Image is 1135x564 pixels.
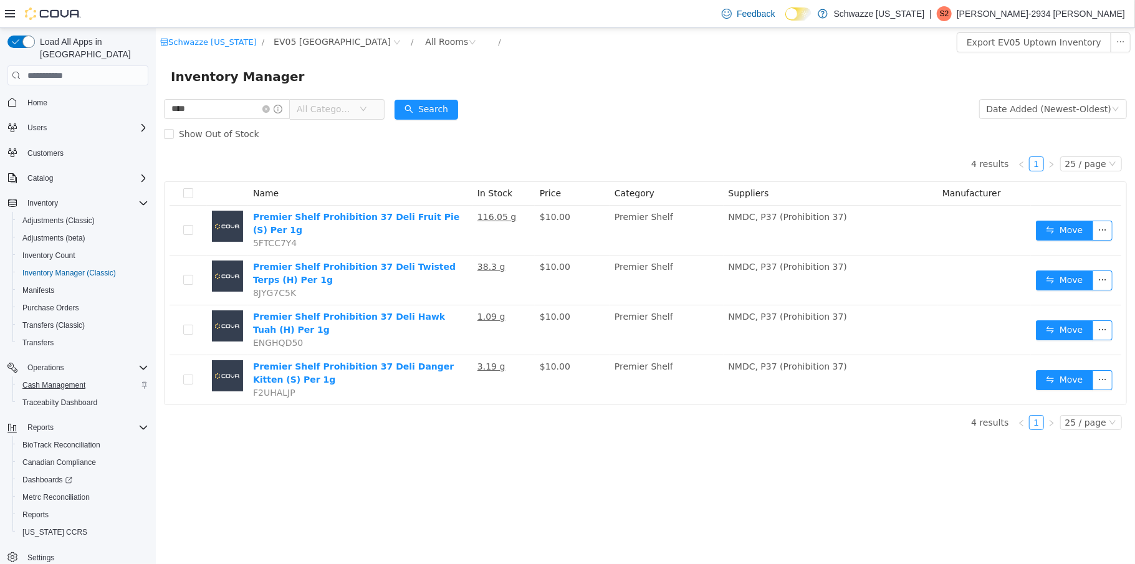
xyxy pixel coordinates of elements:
[2,93,153,111] button: Home
[17,507,54,522] a: Reports
[17,213,148,228] span: Adjustments (Classic)
[858,128,873,143] li: Previous Page
[815,128,853,143] li: 4 results
[454,227,568,277] td: Premier Shelf
[12,334,153,351] button: Transfers
[12,317,153,334] button: Transfers (Classic)
[22,338,54,348] span: Transfers
[909,388,951,401] div: 25 / page
[17,300,148,315] span: Purchase Orders
[17,231,90,246] a: Adjustments (beta)
[17,265,121,280] a: Inventory Manager (Classic)
[97,160,123,170] span: Name
[17,283,148,298] span: Manifests
[384,284,414,294] span: $10.00
[97,210,141,220] span: 5FTCC7Y4
[97,260,140,270] span: 8JYG7C5K
[22,510,49,520] span: Reports
[239,72,302,92] button: icon: searchSearch
[892,133,899,140] i: icon: right
[937,292,957,312] button: icon: ellipsis
[2,359,153,376] button: Operations
[573,333,691,343] span: NMDC, P37 (Prohibition 37)
[12,506,153,523] button: Reports
[384,160,405,170] span: Price
[17,378,148,393] span: Cash Management
[12,247,153,264] button: Inventory Count
[17,335,59,350] a: Transfers
[22,120,148,135] span: Users
[17,490,95,505] a: Metrc Reconciliation
[106,9,108,19] span: /
[22,251,75,260] span: Inventory Count
[12,376,153,394] button: Cash Management
[12,523,153,541] button: [US_STATE] CCRS
[888,128,903,143] li: Next Page
[17,248,148,263] span: Inventory Count
[2,194,153,212] button: Inventory
[12,264,153,282] button: Inventory Manager (Classic)
[2,170,153,187] button: Catalog
[2,144,153,162] button: Customers
[22,120,52,135] button: Users
[953,391,960,399] i: icon: down
[880,242,937,262] button: icon: swapMove
[892,391,899,399] i: icon: right
[12,454,153,471] button: Canadian Compliance
[785,7,812,21] input: Dark Mode
[22,171,148,186] span: Catalog
[384,234,414,244] span: $10.00
[22,94,148,110] span: Home
[17,455,148,470] span: Canadian Compliance
[955,4,975,24] button: icon: ellipsis
[801,4,955,24] button: Export EV05 Uptown Inventory
[17,213,100,228] a: Adjustments (Classic)
[4,9,101,19] a: icon: shopSchwazze [US_STATE]
[17,437,105,452] a: BioTrack Reconciliation
[22,196,148,211] span: Inventory
[12,282,153,299] button: Manifests
[18,101,108,111] span: Show Out of Stock
[27,148,64,158] span: Customers
[107,77,114,85] i: icon: close-circle
[97,310,147,320] span: ENGHQD50
[35,36,148,60] span: Load All Apps in [GEOGRAPHIC_DATA]
[862,391,869,399] i: icon: left
[342,9,345,19] span: /
[957,6,1125,21] p: [PERSON_NAME]-2934 [PERSON_NAME]
[17,248,80,263] a: Inventory Count
[17,525,148,540] span: Washington CCRS
[269,4,312,23] div: All Rooms
[12,489,153,506] button: Metrc Reconciliation
[12,394,153,411] button: Traceabilty Dashboard
[27,198,58,208] span: Inventory
[22,146,69,161] a: Customers
[953,132,960,141] i: icon: down
[929,6,932,21] p: |
[454,277,568,327] td: Premier Shelf
[573,184,691,194] span: NMDC, P37 (Prohibition 37)
[17,300,84,315] a: Purchase Orders
[22,216,95,226] span: Adjustments (Classic)
[22,380,85,390] span: Cash Management
[17,395,148,410] span: Traceabilty Dashboard
[815,387,853,402] li: 4 results
[22,95,52,110] a: Home
[22,320,85,330] span: Transfers (Classic)
[937,342,957,362] button: icon: ellipsis
[27,553,54,563] span: Settings
[322,333,350,343] u: 3.19 g
[880,193,937,213] button: icon: swapMove
[937,193,957,213] button: icon: ellipsis
[322,184,360,194] u: 116.05 g
[22,475,72,485] span: Dashboards
[831,72,955,90] div: Date Added (Newest-Oldest)
[204,77,211,86] i: icon: down
[454,178,568,227] td: Premier Shelf
[17,283,59,298] a: Manifests
[834,6,925,21] p: Schwazze [US_STATE]
[97,184,304,207] a: Premier Shelf Prohibition 37 Deli Fruit Pie (S) Per 1g
[12,471,153,489] a: Dashboards
[384,333,414,343] span: $10.00
[573,284,691,294] span: NMDC, P37 (Prohibition 37)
